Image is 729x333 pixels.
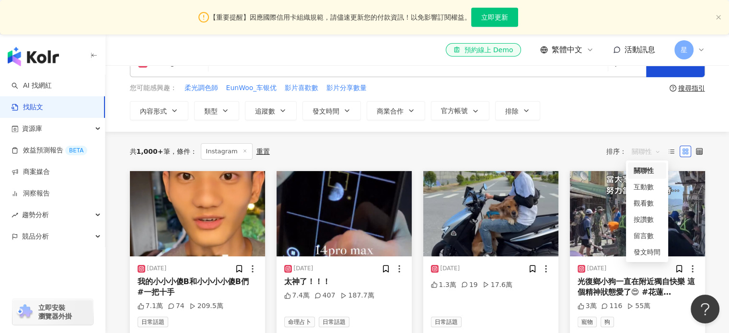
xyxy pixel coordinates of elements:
div: 17.6萬 [483,280,512,290]
span: 內容形式 [140,107,167,115]
div: 我的小小小傻B和小小小小傻B們 #一把十手 [138,276,257,298]
div: 搜尋指引 [678,84,705,92]
button: 追蹤數 [245,101,297,120]
span: 競品分析 [22,226,49,247]
button: 類型 [194,101,239,120]
div: 發文時間 [634,247,660,257]
button: 商業合作 [367,101,425,120]
div: 7.4萬 [284,291,310,300]
span: 趨勢分析 [22,204,49,226]
img: chrome extension [15,304,34,320]
span: 影片分享數量 [326,83,367,93]
a: 效益預測報告BETA [12,146,87,155]
div: 留言數 [634,230,660,241]
a: 找貼文 [12,103,43,112]
button: 柔光調色師 [184,83,219,93]
div: 407 [314,291,336,300]
button: 排除 [495,101,540,120]
span: 影片喜歡數 [285,83,318,93]
div: 預約線上 Demo [453,45,513,55]
div: 209.5萬 [189,301,223,311]
span: 寵物 [578,317,597,327]
img: logo [8,47,59,66]
span: 發文時間 [312,107,339,115]
iframe: Help Scout Beacon - Open [691,295,719,323]
span: close [716,14,721,20]
div: 觀看數 [628,195,666,211]
div: 3萬 [578,301,597,311]
span: 星 [681,45,687,55]
span: 狗 [601,317,614,327]
div: 按讚數 [628,211,666,228]
span: 繁體中文 [552,45,582,55]
div: 太神了！！！ [284,276,404,287]
span: 立即安裝 瀏覽器外掛 [38,303,72,321]
span: 日常話題 [138,317,168,327]
button: 立即更新 [471,8,518,27]
span: Instagram [201,143,253,160]
button: 內容形式 [130,101,188,120]
span: 日常話題 [431,317,462,327]
a: chrome extension立即安裝 瀏覽器外掛 [12,299,93,325]
img: post-image [130,171,265,256]
span: 排除 [505,107,519,115]
span: 類型 [204,107,218,115]
div: [DATE] [147,264,167,273]
span: 追蹤數 [255,107,275,115]
span: 1,000+ [137,148,163,155]
div: [DATE] [440,264,460,273]
img: post-image [570,171,705,256]
button: 影片分享數量 [326,83,367,93]
button: EunWoo_车银优 [226,83,278,93]
div: 觀看數 [634,198,660,208]
span: 命理占卜 [284,317,315,327]
div: 187.7萬 [340,291,374,300]
div: 7.1萬 [138,301,163,311]
a: 商案媒合 [12,167,50,177]
a: searchAI 找網紅 [12,81,52,91]
a: 洞察報告 [12,189,50,198]
div: 按讚數 [634,214,660,225]
div: [DATE] [294,264,313,273]
div: 關聯性 [628,162,666,179]
div: 排序： [606,144,666,159]
div: 116 [601,301,622,311]
button: 官方帳號 [431,101,489,120]
div: 關聯性 [634,165,660,176]
span: 條件 ： [170,148,197,155]
span: question-circle [670,85,676,92]
img: post-image [423,171,558,256]
a: 預約線上 Demo [446,43,521,57]
div: 重置 [256,148,270,155]
span: EunWoo_车银优 [226,83,277,93]
div: 互動數 [634,182,660,192]
img: post-image [277,171,412,256]
button: 影片喜歡數 [284,83,319,93]
div: [DATE] [587,264,607,273]
span: 柔光調色師 [185,83,218,93]
span: rise [12,212,18,218]
span: 資源庫 [22,118,42,139]
div: 55萬 [627,301,650,311]
span: 日常話題 [319,317,349,327]
div: 發文時間 [628,244,666,260]
span: 商業合作 [377,107,404,115]
span: 【重要提醒】因應國際信用卡組織規範，請儘速更新您的付款資訊！以免影響訂閱權益。 [209,12,471,23]
div: 1.3萬 [431,280,456,290]
button: 發文時間 [302,101,361,120]
div: 互動數 [628,179,666,195]
div: 74 [168,301,185,311]
div: 共 筆 [130,148,170,155]
div: 光復鄉小狗一直在附近獨自快樂 這個精神狀態愛了😍 #花蓮 #reelsinstagram #cutecut #reels [578,276,697,298]
span: 官方帳號 [441,107,468,115]
div: 19 [461,280,478,290]
span: 立即更新 [481,13,508,21]
div: 留言數 [628,228,666,244]
span: 您可能感興趣： [130,83,177,93]
span: 活動訊息 [625,45,655,54]
button: close [716,14,721,21]
span: 關聯性 [632,144,660,159]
